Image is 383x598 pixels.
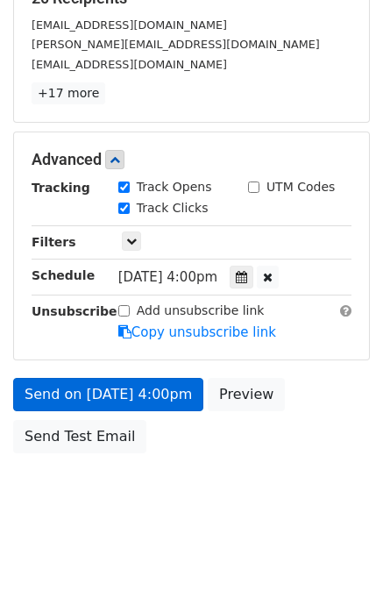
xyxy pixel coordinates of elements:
a: Send on [DATE] 4:00pm [13,378,203,411]
a: Send Test Email [13,420,146,453]
small: [EMAIL_ADDRESS][DOMAIN_NAME] [32,58,227,71]
label: UTM Codes [266,178,335,196]
span: [DATE] 4:00pm [118,269,217,285]
a: +17 more [32,82,105,104]
small: [PERSON_NAME][EMAIL_ADDRESS][DOMAIN_NAME] [32,38,320,51]
a: Copy unsubscribe link [118,324,276,340]
label: Track Opens [137,178,212,196]
small: [EMAIL_ADDRESS][DOMAIN_NAME] [32,18,227,32]
strong: Unsubscribe [32,304,117,318]
strong: Tracking [32,181,90,195]
a: Preview [208,378,285,411]
label: Track Clicks [137,199,209,217]
label: Add unsubscribe link [137,302,265,320]
strong: Schedule [32,268,95,282]
strong: Filters [32,235,76,249]
iframe: Chat Widget [295,514,383,598]
h5: Advanced [32,150,351,169]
